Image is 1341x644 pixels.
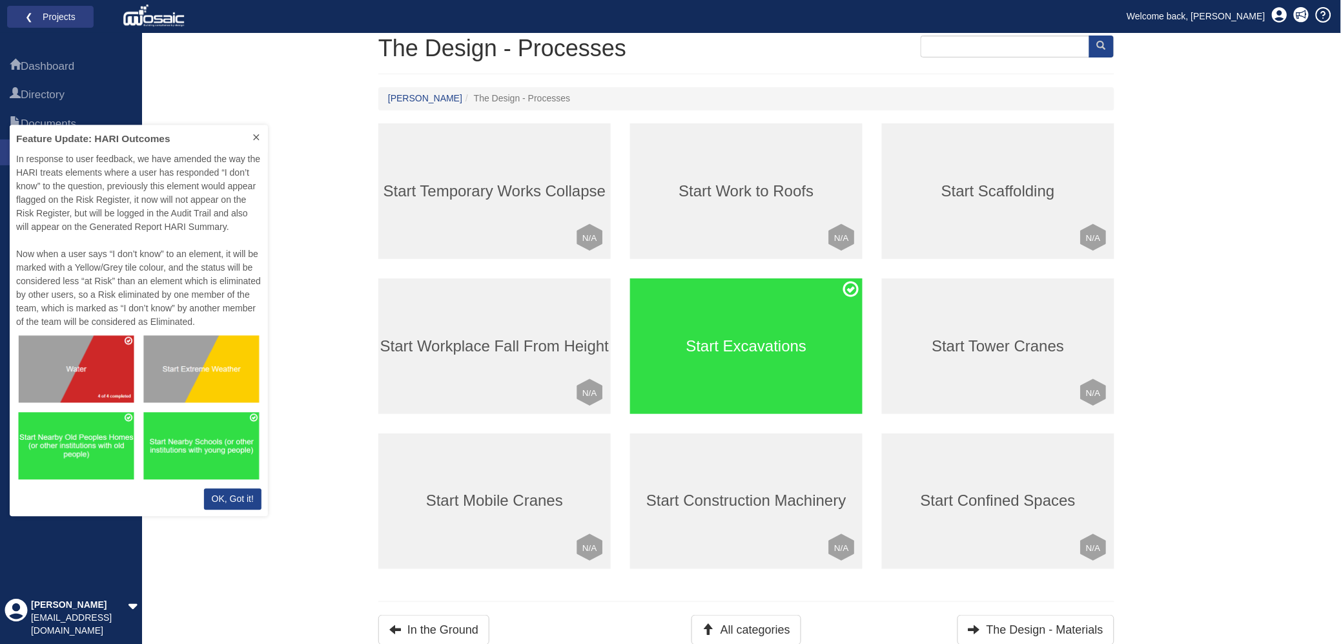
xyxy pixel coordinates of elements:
h1: The Design - Processes [378,36,1114,61]
a: Start Temporary Works CollapseN/A [378,123,611,259]
li: The Design - Processes [462,92,570,105]
button: Search [1089,36,1114,57]
text: N/A [582,233,597,243]
a: Start Workplace Fall From HeightN/A [378,278,611,414]
span: Documents [21,116,76,132]
a: [PERSON_NAME] [388,93,462,103]
a: ❮ Projects [15,8,85,25]
h3: Start Mobile Cranes [378,493,611,510]
div: [EMAIL_ADDRESS][DOMAIN_NAME] [31,612,128,638]
div: [PERSON_NAME] [31,599,128,612]
a: The Design - Materials [957,624,1114,634]
a: All categories [691,624,801,634]
text: N/A [834,233,849,243]
h3: Start Scaffolding [882,183,1114,200]
a: Start ScaffoldingN/A [882,123,1114,259]
h3: Start Temporary Works Collapse [378,183,611,200]
a: Start Mobile CranesN/A [378,433,611,569]
img: logo_white.png [123,3,188,29]
a: Start Confined SpacesN/A [882,433,1114,569]
text: N/A [1086,233,1101,243]
a: Start Work to RoofsN/A [630,123,863,259]
a: Start Excavations [630,278,863,414]
text: N/A [1086,543,1101,553]
text: N/A [1086,388,1101,398]
span: Dashboard [10,59,21,75]
text: N/A [834,543,849,553]
span: Directory [10,88,21,103]
a: In the Ground [378,624,489,634]
text: N/A [582,388,597,398]
a: Start Construction MachineryN/A [630,433,863,569]
h3: Start Tower Cranes [882,338,1114,355]
h3: Start Excavations [630,338,863,355]
h3: Start Work to Roofs [630,183,863,200]
div: Profile [5,599,28,638]
span: Documents [10,117,21,132]
a: Start Tower CranesN/A [882,278,1114,414]
h3: Start Confined Spaces [882,493,1114,510]
h3: Start Workplace Fall From Height [378,338,611,355]
span: Minimize Menu [8,338,19,349]
iframe: Chat [1286,586,1331,634]
a: Welcome back, [PERSON_NAME] [1118,6,1275,26]
text: N/A [582,543,597,553]
h3: Start Construction Machinery [630,493,863,510]
span: Directory [21,87,65,103]
span: Dashboard [21,59,74,74]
